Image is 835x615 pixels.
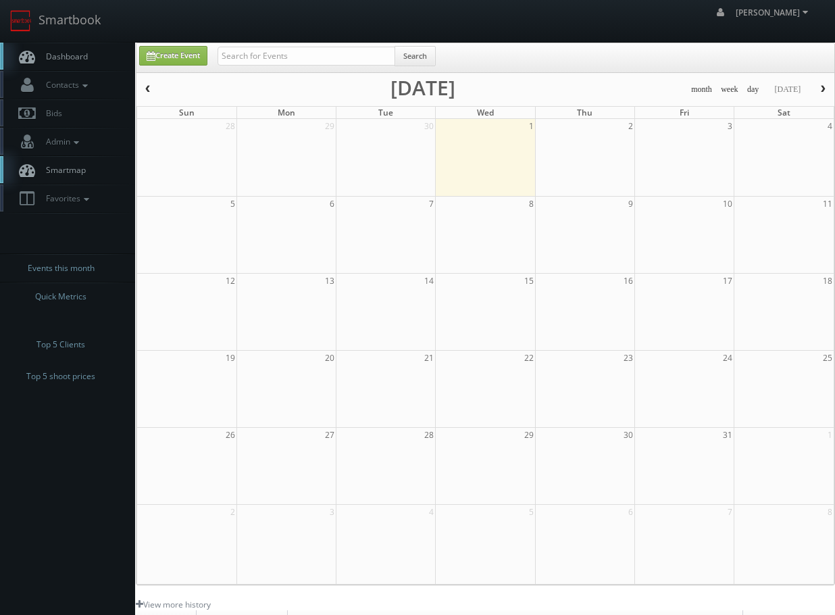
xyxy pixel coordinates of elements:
[826,505,834,519] span: 8
[139,46,207,66] a: Create Event
[622,351,634,365] span: 23
[224,428,236,442] span: 26
[39,51,88,62] span: Dashboard
[224,119,236,133] span: 28
[722,197,734,211] span: 10
[528,197,535,211] span: 8
[736,7,812,18] span: [PERSON_NAME]
[423,428,435,442] span: 28
[722,274,734,288] span: 17
[423,274,435,288] span: 14
[528,505,535,519] span: 5
[218,47,395,66] input: Search for Events
[378,107,393,118] span: Tue
[39,136,82,147] span: Admin
[395,46,436,66] button: Search
[826,119,834,133] span: 4
[278,107,295,118] span: Mon
[324,274,336,288] span: 13
[26,370,95,383] span: Top 5 shoot prices
[328,197,336,211] span: 6
[686,81,717,98] button: month
[39,164,86,176] span: Smartmap
[726,505,734,519] span: 7
[390,81,455,95] h2: [DATE]
[726,119,734,133] span: 3
[722,428,734,442] span: 31
[577,107,592,118] span: Thu
[523,274,535,288] span: 15
[35,290,86,303] span: Quick Metrics
[778,107,790,118] span: Sat
[328,505,336,519] span: 3
[428,505,435,519] span: 4
[39,193,93,204] span: Favorites
[39,107,62,119] span: Bids
[423,351,435,365] span: 21
[324,428,336,442] span: 27
[523,351,535,365] span: 22
[627,119,634,133] span: 2
[136,599,211,610] a: View more history
[622,274,634,288] span: 16
[722,351,734,365] span: 24
[627,505,634,519] span: 6
[821,351,834,365] span: 25
[428,197,435,211] span: 7
[716,81,743,98] button: week
[229,505,236,519] span: 2
[224,274,236,288] span: 12
[826,428,834,442] span: 1
[528,119,535,133] span: 1
[10,10,32,32] img: smartbook-logo.png
[423,119,435,133] span: 30
[324,119,336,133] span: 29
[36,338,85,351] span: Top 5 Clients
[39,79,91,91] span: Contacts
[680,107,689,118] span: Fri
[769,81,805,98] button: [DATE]
[627,197,634,211] span: 9
[224,351,236,365] span: 19
[28,262,95,275] span: Events this month
[622,428,634,442] span: 30
[821,274,834,288] span: 18
[179,107,195,118] span: Sun
[477,107,494,118] span: Wed
[821,197,834,211] span: 11
[742,81,764,98] button: day
[523,428,535,442] span: 29
[324,351,336,365] span: 20
[229,197,236,211] span: 5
